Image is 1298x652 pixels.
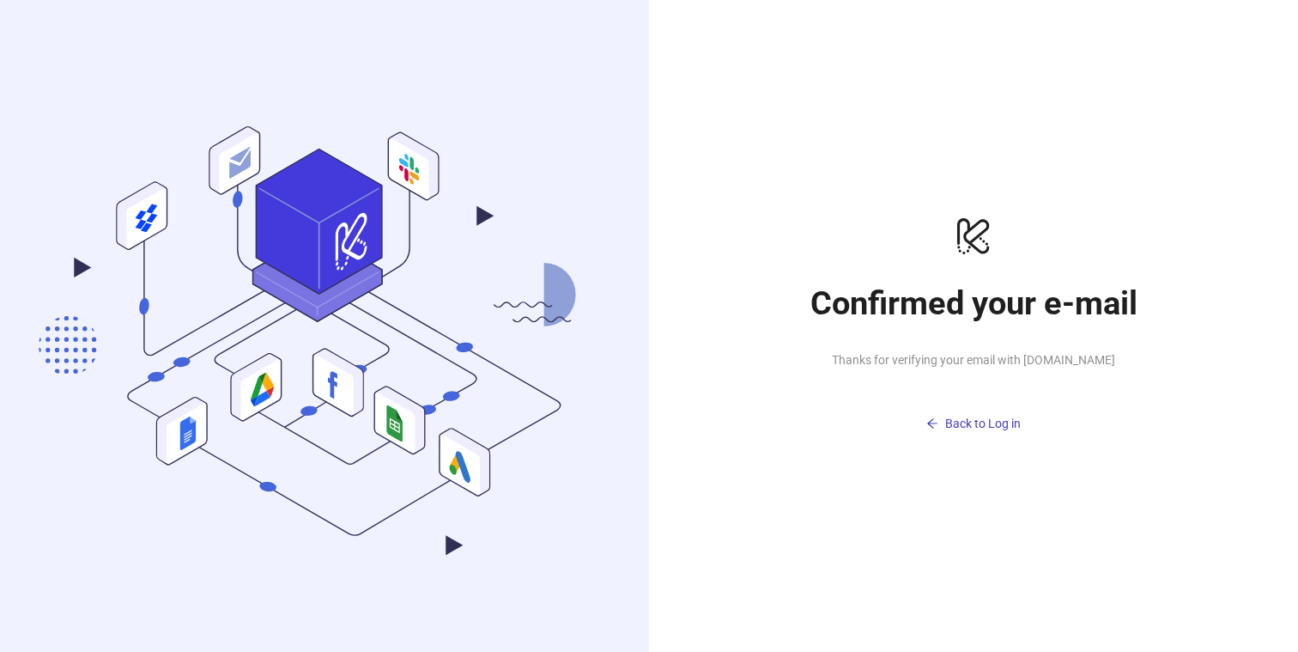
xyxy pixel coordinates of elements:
button: Back to Log in [802,411,1145,438]
a: Back to Log in [802,383,1145,438]
h1: Confirmed your e-mail [802,283,1145,323]
span: Back to Log in [945,417,1021,430]
span: Thanks for verifying your email with [DOMAIN_NAME] [802,350,1145,369]
span: arrow-left [926,417,938,430]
